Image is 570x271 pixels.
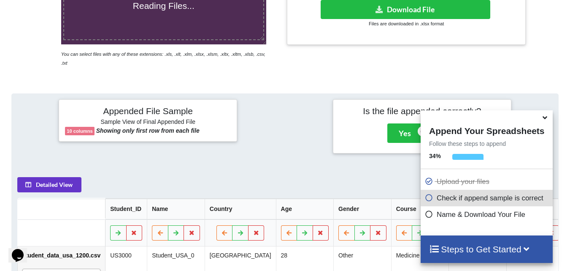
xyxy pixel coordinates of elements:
[65,118,231,127] h6: Sample View of Final Appended File
[425,193,551,203] p: Check if append sample is correct
[333,199,391,219] th: Gender
[61,52,265,66] i: You can select files with any of these extensions: .xls, .xlt, .xlm, .xlsx, .xlsm, .xltx, .xltm, ...
[425,209,551,220] p: Name & Download Your File
[421,140,553,148] p: Follow these steps to append
[105,199,147,219] th: Student_ID
[387,123,422,143] button: Yes
[425,176,551,187] p: Upload your files
[339,106,505,116] h4: Is the file appended correctly?
[429,244,544,255] h4: Steps to Get Started
[8,237,35,263] iframe: chat widget
[147,199,205,219] th: Name
[64,0,263,11] h4: Reading Files...
[369,21,444,26] small: Files are downloaded in .xlsx format
[391,199,449,219] th: Course
[96,127,200,134] b: Showing only first row from each file
[67,129,93,134] b: 10 columns
[429,153,441,159] b: 34 %
[276,199,333,219] th: Age
[205,199,276,219] th: Country
[17,177,81,192] button: Detailed View
[421,123,553,136] h4: Append Your Spreadsheets
[65,106,231,118] h4: Appended File Sample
